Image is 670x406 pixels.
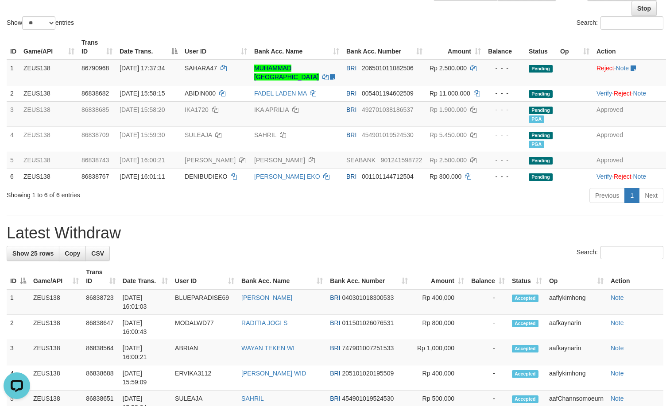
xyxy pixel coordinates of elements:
a: Note [611,370,624,377]
td: Rp 800,000 [411,315,468,340]
span: Copy 206501011082506 to clipboard [362,65,414,72]
span: Pending [529,107,553,114]
th: ID [7,34,20,60]
th: Bank Acc. Number: activate to sort column ascending [343,34,426,60]
span: ABIDIN000 [185,90,216,97]
span: BRI [346,131,356,138]
span: DENIBUDIEKO [185,173,227,180]
span: Copy 011501026076531 to clipboard [342,319,394,326]
th: Action [607,264,663,289]
span: [DATE] 15:58:15 [120,90,165,97]
td: ZEUS138 [30,365,82,391]
th: Trans ID: activate to sort column ascending [82,264,119,289]
a: Note [616,65,629,72]
label: Show entries [7,16,74,30]
span: 86838709 [81,131,109,138]
td: [DATE] 16:00:21 [119,340,171,365]
span: BRI [330,370,340,377]
td: - [468,289,508,315]
span: SEABANK [346,157,376,164]
a: Note [633,173,646,180]
td: ERVIKA3112 [171,365,238,391]
span: Copy 901241598722 to clipboard [381,157,422,164]
a: Previous [589,188,625,203]
span: BRI [330,395,340,402]
th: User ID: activate to sort column ascending [181,34,251,60]
td: 6 [7,168,20,184]
span: BRI [330,319,340,326]
td: 86838688 [82,365,119,391]
div: - - - [488,172,522,181]
a: MUHAMMAD [GEOGRAPHIC_DATA] [254,65,319,80]
span: [DATE] 16:00:21 [120,157,165,164]
td: Rp 1,000,000 [411,340,468,365]
td: ABRIAN [171,340,238,365]
div: Showing 1 to 6 of 6 entries [7,187,272,199]
span: Copy [65,250,80,257]
span: CSV [91,250,104,257]
th: Bank Acc. Name: activate to sort column ascending [251,34,343,60]
td: [DATE] 15:59:09 [119,365,171,391]
th: Balance [484,34,525,60]
span: BRI [330,294,340,301]
a: [PERSON_NAME] WID [241,370,306,377]
td: aafkaynarin [546,315,607,340]
td: - [468,365,508,391]
span: Rp 1.900.000 [430,106,467,113]
th: Trans ID: activate to sort column ascending [78,34,116,60]
a: SAHRIL [241,395,264,402]
td: ZEUS138 [20,60,78,85]
td: - [468,340,508,365]
th: Date Trans.: activate to sort column descending [116,34,181,60]
td: ZEUS138 [30,340,82,365]
a: FADEL LADEN MA [254,90,307,97]
span: Accepted [512,320,538,327]
span: SAHARA47 [185,65,217,72]
span: Accepted [512,370,538,378]
a: [PERSON_NAME] EKO [254,173,320,180]
input: Search: [600,246,663,259]
div: - - - [488,130,522,139]
a: [PERSON_NAME] [254,157,305,164]
span: [DATE] 15:59:30 [120,131,165,138]
td: MODALWD77 [171,315,238,340]
span: Copy 001101144712504 to clipboard [362,173,414,180]
a: SAHRIL [254,131,276,138]
td: ZEUS138 [20,85,78,101]
a: Copy [59,246,86,261]
span: 86838743 [81,157,109,164]
a: Next [639,188,663,203]
a: WAYAN TEKEN WI [241,345,294,352]
th: Op: activate to sort column ascending [546,264,607,289]
th: Action [593,34,666,60]
td: 2 [7,315,30,340]
label: Search: [577,246,663,259]
span: BRI [346,90,356,97]
a: Note [611,294,624,301]
td: [DATE] 16:01:03 [119,289,171,315]
a: 1 [624,188,639,203]
span: Copy 454901019524530 to clipboard [362,131,414,138]
td: 3 [7,340,30,365]
td: · · [593,85,666,101]
td: 86838723 [82,289,119,315]
td: Rp 400,000 [411,289,468,315]
a: Reject [596,65,614,72]
span: Copy 005401194602509 to clipboard [362,90,414,97]
span: Copy 205101020195509 to clipboard [342,370,394,377]
th: Bank Acc. Number: activate to sort column ascending [326,264,411,289]
span: Copy 492701038186537 to clipboard [362,106,414,113]
span: [DATE] 15:58:20 [120,106,165,113]
span: [DATE] 17:37:34 [120,65,165,72]
th: Op: activate to sort column ascending [557,34,593,60]
span: Accepted [512,295,538,302]
td: 4 [7,126,20,152]
td: 1 [7,289,30,315]
span: Pending [529,132,553,139]
th: Amount: activate to sort column ascending [426,34,484,60]
a: Reject [614,173,631,180]
h1: Latest Withdraw [7,224,663,242]
td: ZEUS138 [20,101,78,126]
td: 4 [7,365,30,391]
span: Copy 747901007251533 to clipboard [342,345,394,352]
